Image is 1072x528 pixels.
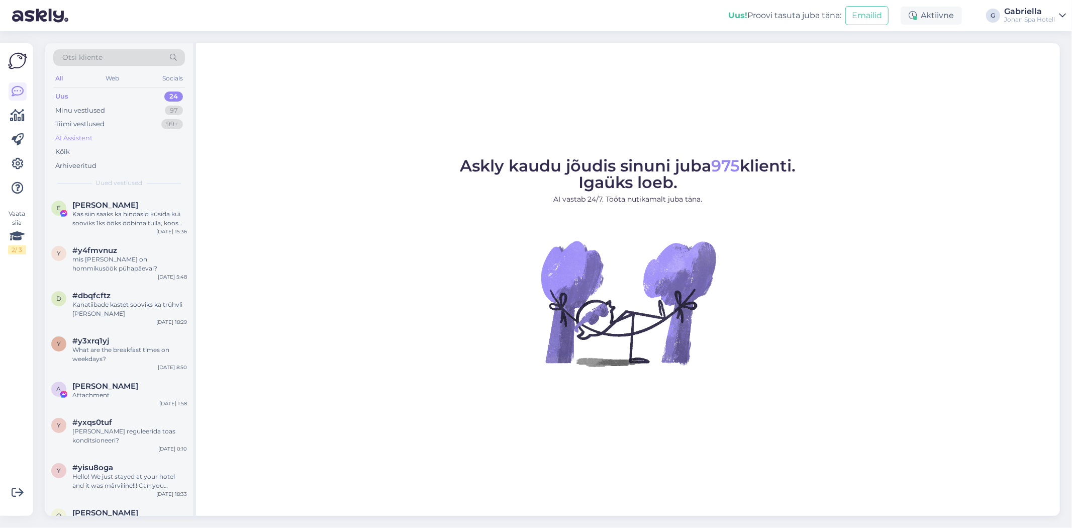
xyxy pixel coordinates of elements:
[57,421,61,429] span: y
[72,508,138,517] span: Oliver Ritsoson
[57,249,61,257] span: y
[55,119,105,129] div: Tiimi vestlused
[1004,16,1055,24] div: Johan Spa Hotell
[57,385,61,393] span: A
[728,11,747,20] b: Uus!
[158,445,187,453] div: [DATE] 0:10
[72,382,138,391] span: Andrus Rako
[62,52,103,63] span: Otsi kliente
[72,291,111,300] span: #dbqfcftz
[712,156,740,175] span: 975
[1004,8,1066,24] a: GabriellaJohan Spa Hotell
[845,6,889,25] button: Emailid
[460,194,796,205] p: AI vastab 24/7. Tööta nutikamalt juba täna.
[165,106,183,116] div: 97
[538,213,719,394] img: No Chat active
[160,72,185,85] div: Socials
[72,255,187,273] div: mis [PERSON_NAME] on hommikusöök pühapäeval?
[72,336,109,345] span: #y3xrq1yj
[1004,8,1055,16] div: Gabriella
[55,133,92,143] div: AI Assistent
[158,364,187,371] div: [DATE] 8:50
[72,391,187,400] div: Attachment
[156,490,187,498] div: [DATE] 18:33
[56,295,61,302] span: d
[8,245,26,254] div: 2 / 3
[72,300,187,318] div: Kanatiibade kastet sooviks ka trühvli [PERSON_NAME]
[161,119,183,129] div: 99+
[156,318,187,326] div: [DATE] 18:29
[164,92,183,102] div: 24
[55,161,96,171] div: Arhiveeritud
[986,9,1000,23] div: G
[72,418,112,427] span: #yxqs0tuf
[104,72,122,85] div: Web
[72,427,187,445] div: [PERSON_NAME] reguleerida toas konditsioneeri?
[72,201,138,210] span: Elis Tunder
[728,10,841,22] div: Proovi tasuta juba täna:
[460,156,796,192] span: Askly kaudu jõudis sinuni juba klienti. Igaüks loeb.
[72,463,113,472] span: #yisu8oga
[57,340,61,347] span: y
[57,204,61,212] span: E
[8,209,26,254] div: Vaata siia
[156,228,187,235] div: [DATE] 15:36
[57,467,61,474] span: y
[72,472,187,490] div: Hello! We just stayed at your hotel and it was mãrviline!!! Can you possibly tell me what kind of...
[53,72,65,85] div: All
[72,246,117,255] span: #y4fmvnuz
[8,51,27,70] img: Askly Logo
[55,147,70,157] div: Kõik
[901,7,962,25] div: Aktiivne
[159,400,187,407] div: [DATE] 1:58
[72,345,187,364] div: What are the breakfast times on weekdays?
[96,179,143,188] span: Uued vestlused
[72,210,187,228] div: Kas siin saaks ka hindasid küsida kui sooviks 1ks ööks ööbima tulla, koos hommikusöögiga? :)
[55,106,105,116] div: Minu vestlused
[55,92,68,102] div: Uus
[56,512,61,519] span: O
[158,273,187,281] div: [DATE] 5:48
